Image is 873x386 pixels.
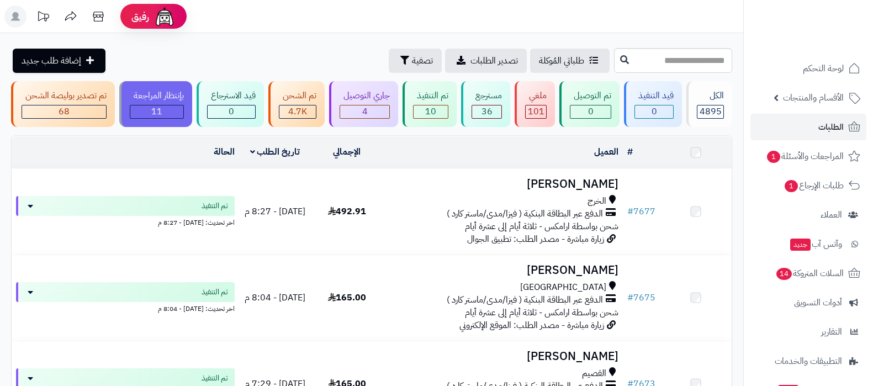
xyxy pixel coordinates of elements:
[117,81,194,127] a: بإنتظار المراجعة 11
[202,373,228,384] span: تم التنفيذ
[627,291,633,304] span: #
[202,287,228,298] span: تم التنفيذ
[414,105,448,118] div: 10
[400,81,459,127] a: تم التنفيذ 10
[245,291,305,304] span: [DATE] - 8:04 م
[775,266,844,281] span: السلات المتروكة
[794,295,842,310] span: أدوات التسويق
[472,89,502,102] div: مسترجع
[279,89,316,102] div: تم الشحن
[362,105,368,118] span: 4
[634,89,674,102] div: قيد التنفيذ
[750,202,866,228] a: العملاء
[472,105,501,118] div: 36
[652,105,657,118] span: 0
[387,178,618,191] h3: [PERSON_NAME]
[530,49,610,73] a: طلباتي المُوكلة
[512,81,557,127] a: ملغي 101
[425,105,436,118] span: 10
[208,105,255,118] div: 0
[790,239,811,251] span: جديد
[482,105,493,118] span: 36
[539,54,584,67] span: طلباتي المُوكلة
[700,105,722,118] span: 4895
[288,105,307,118] span: 4.7K
[750,289,866,316] a: أدوات التسويق
[766,151,780,163] span: 1
[582,367,606,380] span: القصيم
[459,81,512,127] a: مسترجع 36
[627,205,655,218] a: #7677
[750,143,866,170] a: المراجعات والأسئلة1
[821,207,842,223] span: العملاء
[627,205,633,218] span: #
[557,81,622,127] a: تم التوصيل 0
[803,61,844,76] span: لوحة التحكم
[413,89,448,102] div: تم التنفيذ
[526,105,546,118] div: 101
[154,6,176,28] img: ai-face.png
[470,54,518,67] span: تصدير الطلبات
[328,205,366,218] span: 492.91
[783,90,844,105] span: الأقسام والمنتجات
[130,89,184,102] div: بإنتظار المراجعة
[818,119,844,135] span: الطلبات
[29,6,57,30] a: تحديثات المنصة
[207,89,256,102] div: قيد الاسترجاع
[202,200,228,211] span: تم التنفيذ
[750,348,866,374] a: التطبيقات والخدمات
[775,353,842,369] span: التطبيقات والخدمات
[22,54,81,67] span: إضافة طلب جديد
[570,89,611,102] div: تم التوصيل
[627,145,633,158] a: #
[387,264,618,277] h3: [PERSON_NAME]
[750,172,866,199] a: طلبات الإرجاع1
[750,55,866,82] a: لوحة التحكم
[333,145,361,158] a: الإجمالي
[214,145,235,158] a: الحالة
[465,306,618,319] span: شحن بواسطة ارامكس - ثلاثة أيام إلى عشرة أيام
[16,302,235,314] div: اخر تحديث: [DATE] - 8:04 م
[340,105,389,118] div: 4
[465,220,618,233] span: شحن بواسطة ارامكس - ثلاثة أيام إلى عشرة أيام
[594,145,618,158] a: العميل
[447,208,603,220] span: الدفع عبر البطاقة البنكية ( فيزا/مدى/ماستر كارد )
[525,89,547,102] div: ملغي
[194,81,266,127] a: قيد الاسترجاع 0
[697,89,724,102] div: الكل
[445,49,527,73] a: تصدير الطلبات
[784,178,844,193] span: طلبات الإرجاع
[766,149,844,164] span: المراجعات والأسئلة
[59,105,70,118] span: 68
[750,319,866,345] a: التقارير
[387,350,618,363] h3: [PERSON_NAME]
[588,105,594,118] span: 0
[16,216,235,228] div: اخر تحديث: [DATE] - 8:27 م
[327,81,400,127] a: جاري التوصيل 4
[229,105,234,118] span: 0
[328,291,366,304] span: 165.00
[250,145,300,158] a: تاريخ الطلب
[447,294,603,306] span: الدفع عبر البطاقة البنكية ( فيزا/مدى/ماستر كارد )
[151,105,162,118] span: 11
[684,81,734,127] a: الكل4895
[266,81,327,127] a: تم الشحن 4.7K
[389,49,442,73] button: تصفية
[340,89,390,102] div: جاري التوصيل
[776,268,792,281] span: 14
[570,105,611,118] div: 0
[520,281,606,294] span: [GEOGRAPHIC_DATA]
[750,260,866,287] a: السلات المتروكة14
[789,236,842,252] span: وآتس آب
[279,105,316,118] div: 4664
[467,232,604,246] span: زيارة مباشرة - مصدر الطلب: تطبيق الجوال
[588,195,606,208] span: الخرج
[9,81,117,127] a: تم تصدير بوليصة الشحن 68
[750,114,866,140] a: الطلبات
[821,324,842,340] span: التقارير
[459,319,604,332] span: زيارة مباشرة - مصدر الطلب: الموقع الإلكتروني
[131,10,149,23] span: رفيق
[627,291,655,304] a: #7675
[13,49,105,73] a: إضافة طلب جديد
[635,105,673,118] div: 0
